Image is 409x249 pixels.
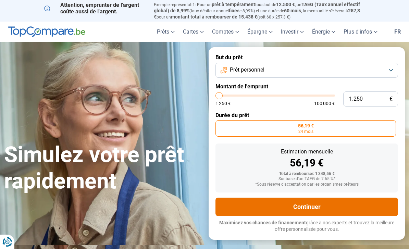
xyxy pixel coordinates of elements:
[221,182,393,187] div: *Sous réserve d'acceptation par les organismes prêteurs
[221,158,393,168] div: 56,19 €
[215,63,398,78] button: Prêt personnel
[208,22,243,42] a: Comptes
[277,22,308,42] a: Investir
[154,2,365,20] p: Exemple représentatif : Pour un tous but de , un (taux débiteur annuel de 8,99%) et une durée de ...
[243,22,277,42] a: Épargne
[314,101,335,106] span: 100 000 €
[298,123,314,128] span: 56,19 €
[212,2,255,7] span: prêt à tempérament
[44,2,146,15] p: Attention, emprunter de l'argent coûte aussi de l'argent.
[229,8,237,13] span: fixe
[8,26,85,37] img: TopCompare
[298,129,313,134] span: 24 mois
[339,22,382,42] a: Plus d'infos
[215,83,398,90] label: Montant de l'emprunt
[389,96,393,102] span: €
[308,22,339,42] a: Énergie
[284,8,301,13] span: 60 mois
[221,149,393,154] div: Estimation mensuelle
[219,220,306,225] span: Maximisez vos chances de financement
[171,14,257,20] span: montant total à rembourser de 15.438 €
[230,66,264,74] span: Prêt personnel
[221,172,393,176] div: Total à rembourser: 1 348,56 €
[390,22,405,42] a: fr
[179,22,208,42] a: Cartes
[4,142,200,195] h1: Simulez votre prêt rapidement
[215,54,398,61] label: But du prêt
[154,2,360,13] span: TAEG (Taux annuel effectif global) de 8,99%
[215,112,398,119] label: Durée du prêt
[153,22,179,42] a: Prêts
[221,177,393,182] div: Sur base d'un TAEG de 7.65 %*
[276,2,295,7] span: 12.500 €
[215,220,398,233] p: grâce à nos experts et trouvez la meilleure offre personnalisée pour vous.
[215,198,398,216] button: Continuer
[154,8,360,20] span: 257,3 €
[215,101,231,106] span: 1 250 €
